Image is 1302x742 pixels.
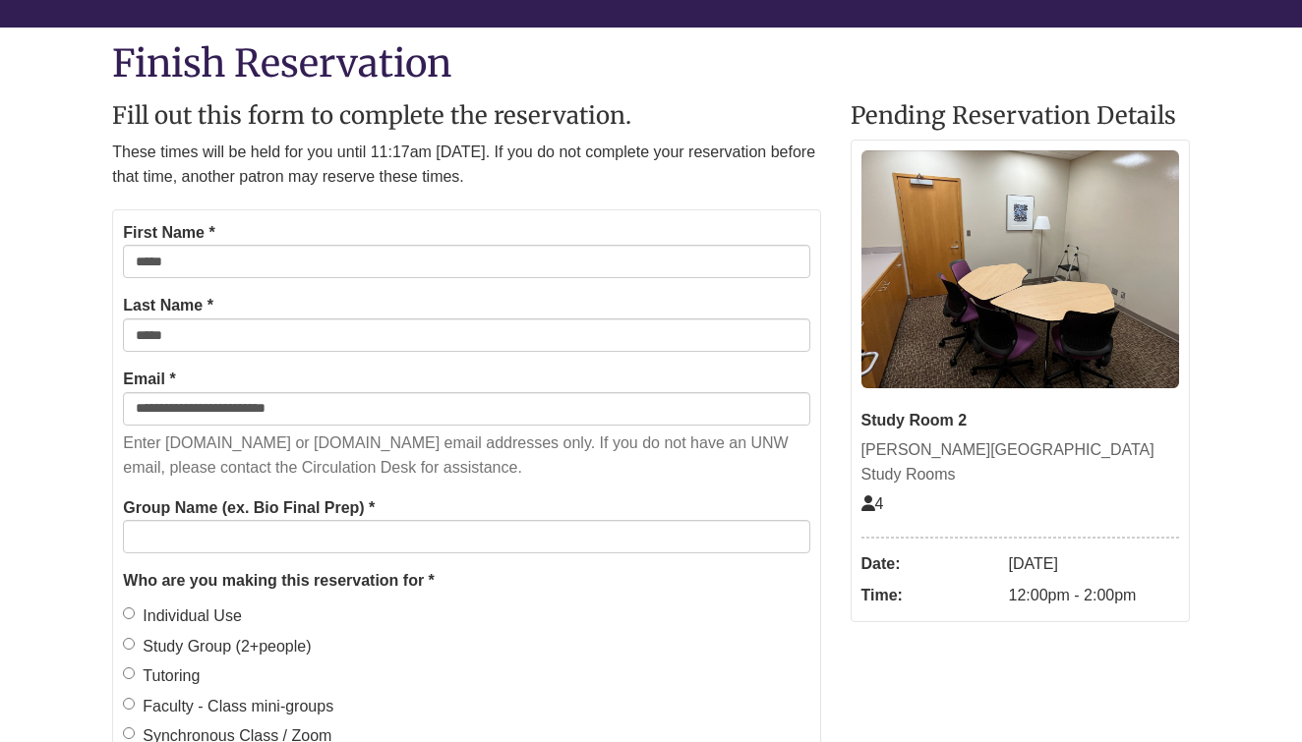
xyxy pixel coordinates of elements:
label: Faculty - Class mini-groups [123,694,333,719]
input: Faculty - Class mini-groups [123,698,135,710]
input: Individual Use [123,607,135,619]
h2: Fill out this form to complete the reservation. [112,103,820,129]
p: These times will be held for you until 11:17am [DATE]. If you do not complete your reservation be... [112,140,820,190]
label: First Name * [123,220,214,246]
dd: [DATE] [1009,548,1179,580]
div: [PERSON_NAME][GEOGRAPHIC_DATA] Study Rooms [861,437,1179,487]
dt: Date: [861,548,999,580]
input: Study Group (2+people) [123,638,135,650]
label: Group Name (ex. Bio Final Prep) * [123,495,375,521]
h1: Finish Reservation [112,42,1189,84]
p: Enter [DOMAIN_NAME] or [DOMAIN_NAME] email addresses only. If you do not have an UNW email, pleas... [123,430,809,481]
input: Synchronous Class / Zoom [123,727,135,739]
dt: Time: [861,580,999,611]
label: Email * [123,367,175,392]
legend: Who are you making this reservation for * [123,568,809,594]
label: Tutoring [123,663,200,689]
span: The capacity of this space [861,495,884,512]
div: Study Room 2 [861,408,1179,433]
input: Tutoring [123,667,135,679]
dd: 12:00pm - 2:00pm [1009,580,1179,611]
img: Study Room 2 [861,150,1179,388]
h2: Pending Reservation Details [851,103,1190,129]
label: Individual Use [123,603,242,629]
label: Last Name * [123,293,213,318]
label: Study Group (2+people) [123,634,311,659]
